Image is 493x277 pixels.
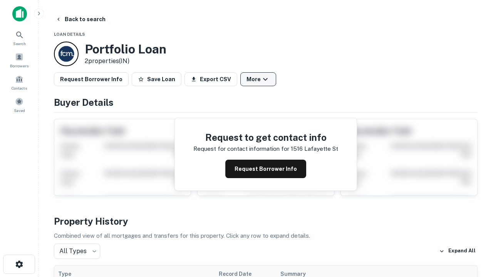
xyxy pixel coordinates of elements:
button: Export CSV [184,72,237,86]
h4: Property History [54,214,478,228]
a: Borrowers [2,50,36,70]
div: All Types [54,244,100,259]
span: Loan Details [54,32,85,37]
button: Request Borrower Info [54,72,129,86]
a: Saved [2,94,36,115]
h3: Portfolio Loan [85,42,166,57]
h4: Buyer Details [54,95,478,109]
p: 2 properties (IN) [85,57,166,66]
button: Request Borrower Info [225,160,306,178]
p: Request for contact information for [193,144,289,154]
span: Search [13,40,26,47]
button: Expand All [437,245,478,257]
button: More [240,72,276,86]
button: Back to search [52,12,109,26]
span: Saved [14,107,25,113]
button: Save Loan [132,72,181,86]
img: capitalize-icon.png [12,6,27,22]
p: 1516 lafayette st [291,144,338,154]
span: Borrowers [10,63,29,69]
a: Contacts [2,72,36,93]
span: Contacts [12,85,27,91]
p: Combined view of all mortgages and transfers for this property. Click any row to expand details. [54,231,478,240]
iframe: Chat Widget [454,191,493,228]
h4: Request to get contact info [193,130,338,144]
a: Search [2,27,36,48]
